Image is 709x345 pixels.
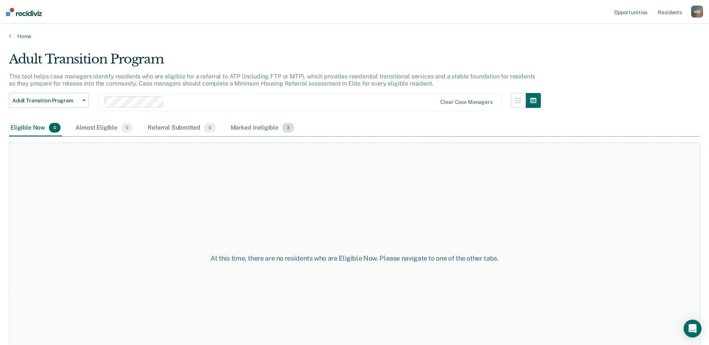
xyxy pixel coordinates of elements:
[74,120,134,136] div: Almost Eligible0
[49,123,61,133] span: 0
[229,120,296,136] div: Marked Ineligible3
[9,52,541,73] div: Adult Transition Program
[9,73,535,87] p: This tool helps case managers identify residents who are eligible for a referral to ATP (includin...
[6,8,42,16] img: Recidiviz
[440,99,492,105] div: Clear case managers
[691,6,703,18] div: M M
[146,120,217,136] div: Referral Submitted0
[204,123,215,133] span: 0
[282,123,294,133] span: 3
[9,33,700,40] a: Home
[182,254,527,262] div: At this time, there are no residents who are Eligible Now. Please navigate to one of the other tabs.
[12,97,80,104] span: Adult Transition Program
[9,93,89,108] button: Adult Transition Program
[121,123,133,133] span: 0
[691,6,703,18] button: MM
[684,320,702,338] div: Open Intercom Messenger
[9,120,62,136] div: Eligible Now0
